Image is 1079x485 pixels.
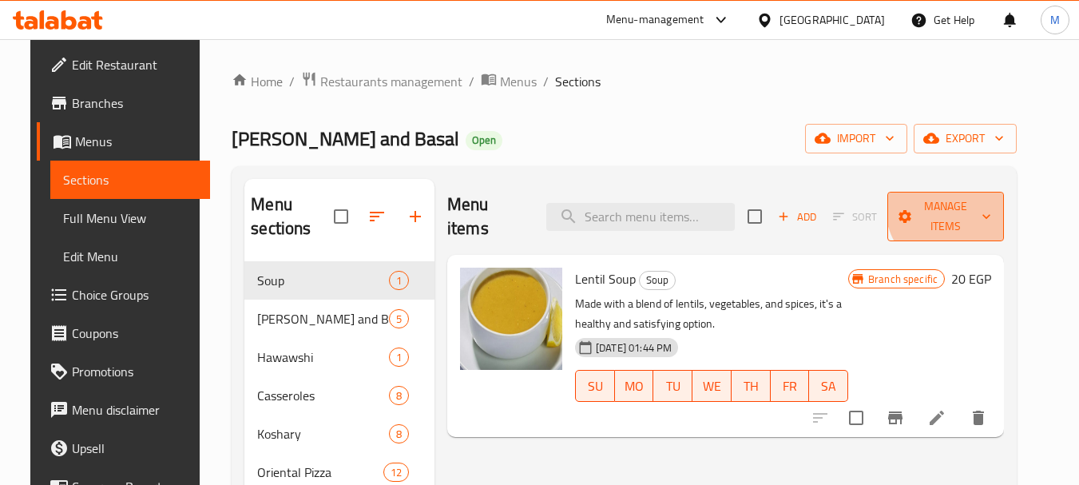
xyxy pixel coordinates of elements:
[460,268,562,370] img: Lentil Soup
[37,122,211,161] a: Menus
[257,309,389,328] div: Tom and Basal Offers
[320,72,462,91] span: Restaurants management
[37,314,211,352] a: Coupons
[1050,11,1060,29] span: M
[390,273,408,288] span: 1
[63,170,198,189] span: Sections
[951,268,991,290] h6: 20 EGP
[914,124,1017,153] button: export
[805,124,907,153] button: import
[389,271,409,290] div: items
[640,271,675,289] span: Soup
[738,200,772,233] span: Select section
[653,370,692,402] button: TU
[72,400,198,419] span: Menu disclaimer
[926,129,1004,149] span: export
[543,72,549,91] li: /
[732,370,771,402] button: TH
[777,375,803,398] span: FR
[639,271,676,290] div: Soup
[699,375,725,398] span: WE
[900,197,992,237] span: Manage items
[390,427,408,442] span: 8
[469,72,474,91] li: /
[862,272,944,287] span: Branch specific
[390,388,408,404] span: 8
[257,424,389,443] span: Koshary
[72,439,198,458] span: Upsell
[244,300,434,338] div: [PERSON_NAME] and Basal Offers5
[72,324,198,343] span: Coupons
[63,209,198,228] span: Full Menu View
[621,375,648,398] span: MO
[546,203,735,231] input: search
[358,197,396,236] span: Sort sections
[50,161,211,199] a: Sections
[582,375,609,398] span: SU
[772,205,823,229] button: Add
[839,401,873,435] span: Select to update
[389,386,409,405] div: items
[37,84,211,122] a: Branches
[876,399,914,437] button: Branch-specific-item
[815,375,842,398] span: SA
[396,197,434,236] button: Add section
[37,429,211,467] a: Upsell
[389,424,409,443] div: items
[324,200,358,233] span: Select all sections
[383,463,409,482] div: items
[50,237,211,276] a: Edit Menu
[72,285,198,304] span: Choice Groups
[244,376,434,415] div: Casseroles8
[660,375,686,398] span: TU
[244,338,434,376] div: Hawawshi1
[75,132,198,151] span: Menus
[447,193,527,241] h2: Menu items
[692,370,732,402] button: WE
[390,350,408,365] span: 1
[37,46,211,84] a: Edit Restaurant
[257,348,389,367] span: Hawawshi
[37,276,211,314] a: Choice Groups
[257,463,383,482] span: Oriental Pizza
[257,386,389,405] span: Casseroles
[466,131,502,150] div: Open
[589,340,678,356] span: [DATE] 01:44 PM
[772,205,823,229] span: Add item
[575,294,848,334] p: Made with a blend of lentils, vegetables, and spices, it's a healthy and satisfying option.
[50,199,211,237] a: Full Menu View
[818,129,895,149] span: import
[37,352,211,391] a: Promotions
[809,370,848,402] button: SA
[389,309,409,328] div: items
[555,72,601,91] span: Sections
[466,133,502,147] span: Open
[776,208,819,226] span: Add
[771,370,810,402] button: FR
[500,72,537,91] span: Menus
[37,391,211,429] a: Menu disclaimer
[575,370,615,402] button: SU
[257,271,389,290] span: Soup
[251,193,334,241] h2: Menu sections
[389,348,409,367] div: items
[244,261,434,300] div: Soup1
[823,205,887,229] span: Select section first
[779,11,885,29] div: [GEOGRAPHIC_DATA]
[959,399,998,437] button: delete
[72,362,198,381] span: Promotions
[481,71,537,92] a: Menus
[738,375,764,398] span: TH
[232,121,459,157] span: [PERSON_NAME] and Basal
[232,71,1017,92] nav: breadcrumb
[615,370,654,402] button: MO
[301,71,462,92] a: Restaurants management
[72,55,198,74] span: Edit Restaurant
[887,192,1005,241] button: Manage items
[575,267,636,291] span: Lentil Soup
[63,247,198,266] span: Edit Menu
[257,309,389,328] span: [PERSON_NAME] and Basal Offers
